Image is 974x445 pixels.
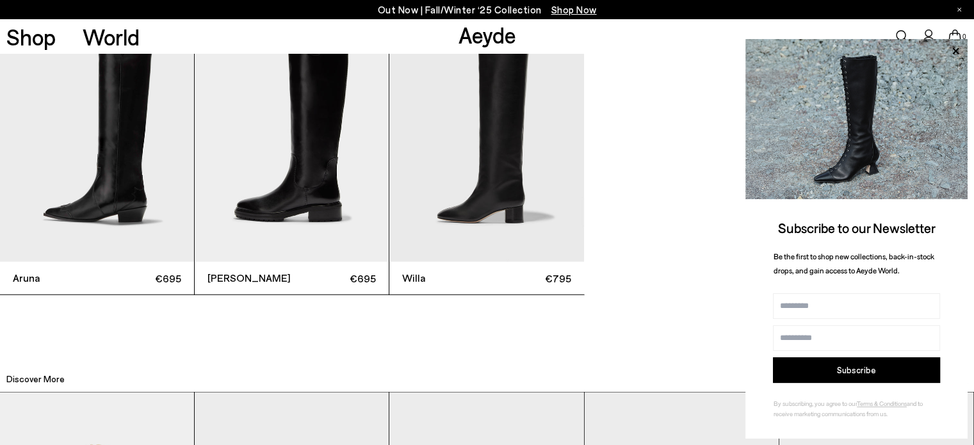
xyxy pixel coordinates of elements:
a: [PERSON_NAME] €695 [195,3,389,295]
span: Willa [402,270,487,286]
div: 2 / 3 [195,3,389,295]
a: Terms & Conditions [857,400,907,407]
span: 0 [961,33,968,40]
img: Willa Leather Over-Knee Boots [389,3,583,262]
h2: Discover More [6,373,65,385]
img: 2a6287a1333c9a56320fd6e7b3c4a9a9.jpg [745,39,968,199]
div: 3 / 3 [389,3,584,295]
button: Subscribe [773,357,940,383]
a: World [83,26,140,48]
p: Out Now | Fall/Winter ‘25 Collection [378,2,597,18]
span: Subscribe to our Newsletter [778,220,936,236]
span: Aruna [13,270,97,286]
img: Henry Knee-High Boots [195,3,389,262]
span: [PERSON_NAME] [207,270,292,286]
a: Aeyde [459,21,516,48]
span: €795 [487,270,571,286]
a: Willa €795 [389,3,583,295]
span: Be the first to shop new collections, back-in-stock drops, and gain access to Aeyde World. [774,252,934,275]
span: Navigate to /collections/new-in [551,4,597,15]
button: Next slide [959,369,970,388]
a: Shop [6,26,56,48]
span: By subscribing, you agree to our [774,400,857,407]
img: svg%3E [959,378,970,389]
span: €695 [292,270,377,286]
span: €695 [97,270,182,286]
a: 0 [948,29,961,44]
